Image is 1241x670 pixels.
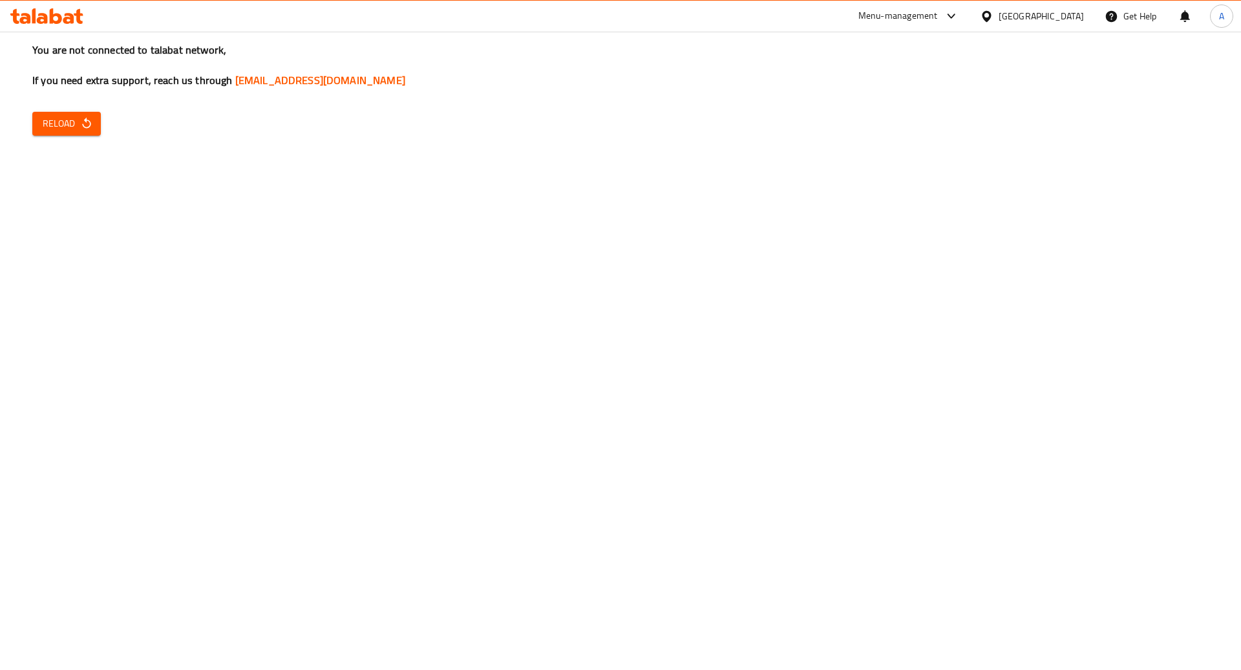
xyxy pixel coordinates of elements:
[1219,9,1224,23] span: A
[858,8,938,24] div: Menu-management
[32,112,101,136] button: Reload
[32,43,1209,88] h3: You are not connected to talabat network, If you need extra support, reach us through
[43,116,90,132] span: Reload
[235,70,405,90] a: [EMAIL_ADDRESS][DOMAIN_NAME]
[999,9,1084,23] div: [GEOGRAPHIC_DATA]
